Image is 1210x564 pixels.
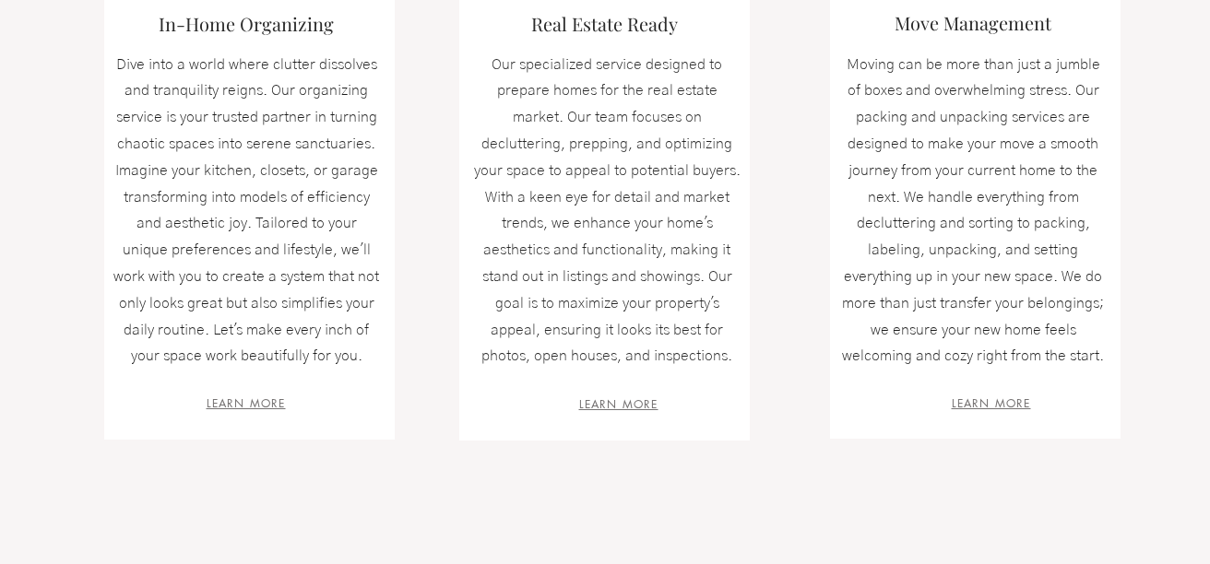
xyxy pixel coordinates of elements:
[952,395,1031,410] a: LEARN MORE
[952,395,1031,411] span: LEARN MORE
[862,10,1084,36] h3: Move Management
[474,57,741,364] span: Our specialized service designed to prepare homes for the real estate market. Our team focuses on...
[207,395,286,411] span: LEARN MORE
[493,11,715,37] h3: Real Estate Ready
[207,395,286,410] a: LEARN MORE
[579,396,658,412] span: LEARN MORE
[136,11,357,37] h3: In-Home Organizing
[113,57,379,364] span: Dive into a world where clutter dissolves and tranquility reigns. Our organizing service is your ...
[842,57,1104,364] span: Moving can be more than just a jumble of boxes and overwhelming stress. Our packing and unpacking...
[579,396,658,411] a: LEARN MORE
